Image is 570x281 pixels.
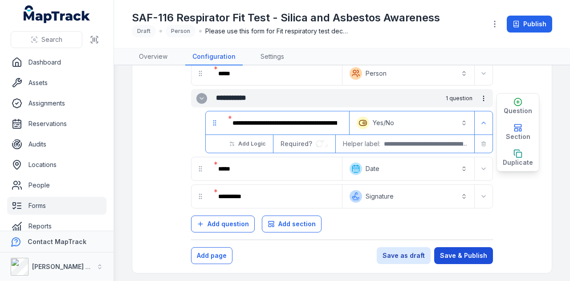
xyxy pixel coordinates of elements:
[506,132,530,141] span: Section
[132,25,156,37] div: Draft
[211,159,340,179] div: :r2l0:-form-item-label
[476,91,491,106] button: more-detail
[344,187,472,206] button: Signature
[434,247,493,264] button: Save & Publish
[351,113,472,133] button: Yes/No
[476,189,491,204] button: Expand
[7,135,106,153] a: Audits
[343,139,380,148] span: Helper label:
[7,115,106,133] a: Reservations
[211,187,340,206] div: :r2l6:-form-item-label
[191,247,232,264] button: Add page
[344,159,472,179] button: Date
[185,49,243,65] a: Configuration
[208,220,249,228] span: Add question
[132,11,440,25] h1: SAF-116 Respirator Fit Test - Silica and Asbestos Awareness
[497,94,539,119] button: Question
[211,64,340,83] div: :r2ka:-form-item-label
[225,113,347,133] div: :r2kk:-form-item-label
[211,119,218,126] svg: drag
[197,70,204,77] svg: drag
[28,238,86,245] strong: Contact MapTrack
[11,31,82,48] button: Search
[191,187,209,205] div: drag
[238,140,265,147] span: Add Logic
[476,162,491,176] button: Expand
[196,93,207,104] button: Expand
[206,114,224,132] div: drag
[504,106,532,115] span: Question
[507,16,552,33] button: Publish
[7,197,106,215] a: Forms
[377,247,431,264] button: Save as draft
[24,5,90,23] a: MapTrack
[281,140,316,147] span: Required?
[191,160,209,178] div: drag
[7,156,106,174] a: Locations
[7,94,106,112] a: Assignments
[278,220,316,228] span: Add section
[7,176,106,194] a: People
[497,119,539,145] button: Section
[197,193,204,200] svg: drag
[497,145,539,171] button: Duplicate
[316,140,328,147] input: :r2mm:-form-item-label
[191,216,255,232] button: Add question
[191,65,209,82] div: drag
[476,116,491,130] button: Expand
[7,74,106,92] a: Assets
[253,49,291,65] a: Settings
[132,49,175,65] a: Overview
[32,263,105,270] strong: [PERSON_NAME] Group
[166,25,195,37] div: Person
[476,66,491,81] button: Expand
[7,217,106,235] a: Reports
[503,158,533,167] span: Duplicate
[41,35,62,44] span: Search
[7,53,106,71] a: Dashboard
[197,165,204,172] svg: drag
[446,95,472,102] span: 1 question
[344,64,472,83] button: Person
[224,136,271,151] button: Add Logic
[262,216,322,232] button: Add section
[205,27,348,36] span: Please use this form for Fit respiratory test declaration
